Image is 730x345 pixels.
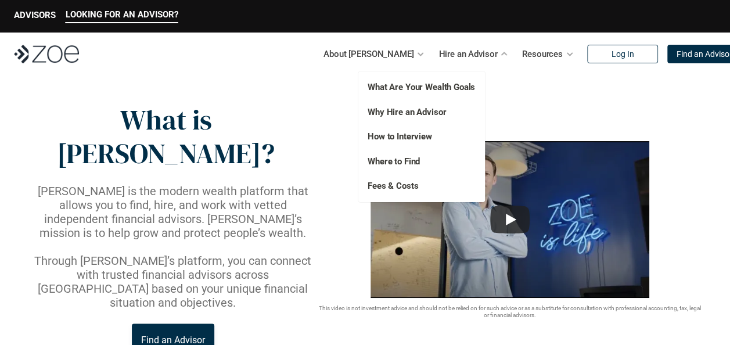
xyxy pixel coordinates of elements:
p: Resources [522,45,563,63]
p: What is [PERSON_NAME]? [28,103,304,170]
p: About [PERSON_NAME] [323,45,413,63]
a: Log In [587,45,658,63]
a: Where to Find [368,156,420,167]
p: This video is not investment advice and should not be relied on for such advice or as a substitut... [318,305,702,319]
p: ADVISORS [14,10,56,20]
a: How to Interview [368,131,432,142]
p: [PERSON_NAME] is the modern wealth platform that allows you to find, hire, and work with vetted i... [28,184,318,240]
p: Log In [611,49,634,59]
p: Through [PERSON_NAME]’s platform, you can connect with trusted financial advisors across [GEOGRAP... [28,254,318,310]
button: Play [490,206,530,233]
a: Why Hire an Advisor [368,107,446,117]
p: LOOKING FOR AN ADVISOR? [66,9,178,20]
a: What Are Your Wealth Goals [368,82,475,92]
p: Hire an Advisor [438,45,497,63]
a: Fees & Costs [368,181,418,191]
img: sddefault.webp [371,141,649,298]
